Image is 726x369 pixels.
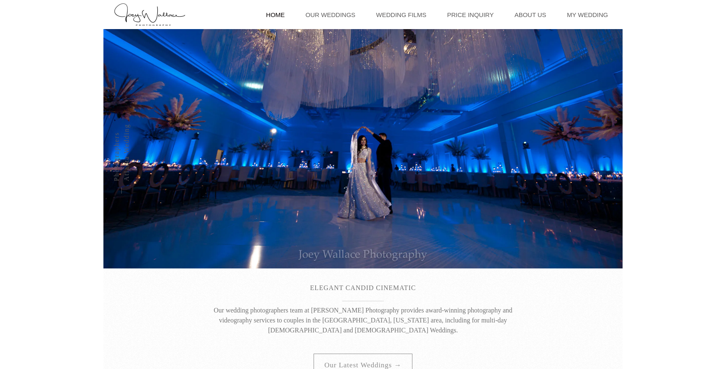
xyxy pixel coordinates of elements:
p: . [207,153,519,163]
p: . [207,116,519,126]
p: . [207,171,519,181]
div: Atlanta wedding Photographers [112,116,132,181]
p: . [207,135,519,145]
p: Our wedding photographers team at [PERSON_NAME] Photography provides award-winning photography an... [207,305,519,335]
span: ELEGANT CANDID CINEMATIC [310,284,416,291]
